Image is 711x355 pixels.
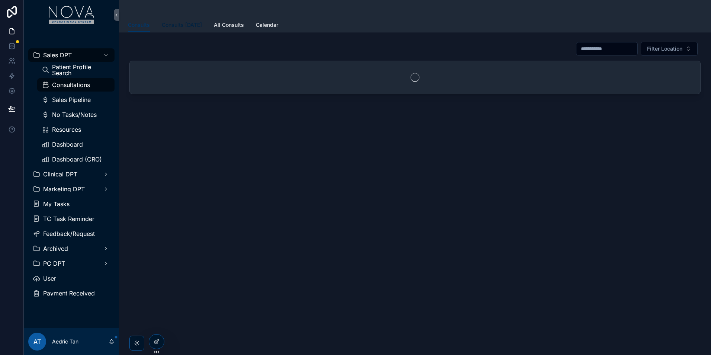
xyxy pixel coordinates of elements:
[37,138,115,151] a: Dashboard
[52,127,81,132] span: Resources
[214,18,244,33] a: All Consults
[256,18,278,33] a: Calendar
[52,156,102,162] span: Dashboard (CRO)
[52,338,78,345] p: Aedric Tan
[52,112,97,118] span: No Tasks/Notes
[43,52,72,58] span: Sales DPT
[647,45,682,52] span: Filter Location
[28,242,115,255] a: Archived
[43,290,95,296] span: Payment Received
[43,231,95,237] span: Feedback/Request
[128,21,150,29] span: Consults
[33,337,41,346] span: AT
[43,246,68,252] span: Archived
[37,108,115,121] a: No Tasks/Notes
[256,21,278,29] span: Calendar
[43,186,85,192] span: Marketing DPT
[37,123,115,136] a: Resources
[641,42,698,56] button: Select Button
[43,275,56,281] span: User
[162,21,202,29] span: Consults [DATE]
[37,78,115,92] a: Consultations
[52,97,91,103] span: Sales Pipeline
[37,63,115,77] a: Patient Profile Search
[49,6,94,24] img: App logo
[37,93,115,106] a: Sales Pipeline
[52,141,83,147] span: Dashboard
[28,48,115,62] a: Sales DPT
[43,201,70,207] span: My Tasks
[37,153,115,166] a: Dashboard (CRO)
[52,82,90,88] span: Consultations
[28,212,115,226] a: TC Task Reminder
[52,64,107,76] span: Patient Profile Search
[43,216,94,222] span: TC Task Reminder
[162,18,202,33] a: Consults [DATE]
[128,18,150,32] a: Consults
[24,30,119,310] div: scrollable content
[28,257,115,270] a: PC DPT
[43,260,65,266] span: PC DPT
[214,21,244,29] span: All Consults
[28,227,115,240] a: Feedback/Request
[28,197,115,211] a: My Tasks
[43,171,77,177] span: Clinical DPT
[28,167,115,181] a: Clinical DPT
[28,287,115,300] a: Payment Received
[28,272,115,285] a: User
[28,182,115,196] a: Marketing DPT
